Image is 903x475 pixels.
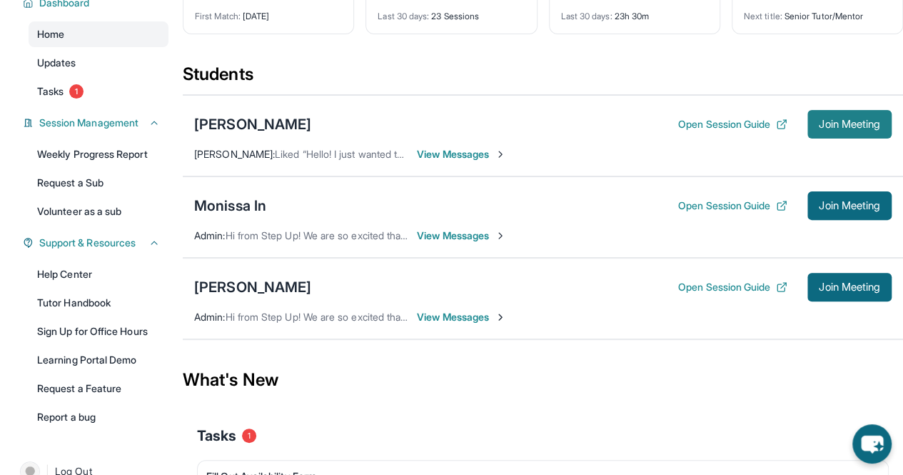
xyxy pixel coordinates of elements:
[275,148,660,160] span: Liked “Hello! I just wanted to let you know that I will start the session at 10:10-11:10pm”
[744,2,891,22] div: Senior Tutor/Mentor
[29,50,168,76] a: Updates
[29,261,168,287] a: Help Center
[495,230,506,241] img: Chevron-Right
[807,273,892,301] button: Join Meeting
[29,141,168,167] a: Weekly Progress Report
[417,229,506,243] span: View Messages
[29,347,168,373] a: Learning Portal Demo
[194,114,311,134] div: [PERSON_NAME]
[242,429,256,443] span: 1
[195,11,241,21] span: First Match :
[194,311,225,323] span: Admin :
[495,311,506,323] img: Chevron-Right
[39,116,138,130] span: Session Management
[195,2,342,22] div: [DATE]
[39,236,136,250] span: Support & Resources
[819,283,880,291] span: Join Meeting
[417,147,506,161] span: View Messages
[807,191,892,220] button: Join Meeting
[29,170,168,196] a: Request a Sub
[378,11,429,21] span: Last 30 days :
[807,110,892,139] button: Join Meeting
[34,236,160,250] button: Support & Resources
[34,116,160,130] button: Session Management
[417,310,506,324] span: View Messages
[678,117,787,131] button: Open Session Guide
[678,199,787,213] button: Open Session Guide
[197,426,236,446] span: Tasks
[194,148,275,160] span: [PERSON_NAME] :
[29,404,168,430] a: Report a bug
[29,21,168,47] a: Home
[495,149,506,160] img: Chevron-Right
[29,290,168,316] a: Tutor Handbook
[852,424,892,464] button: chat-button
[378,2,525,22] div: 23 Sessions
[561,11,612,21] span: Last 30 days :
[819,201,880,210] span: Join Meeting
[183,349,903,411] div: What's New
[29,199,168,224] a: Volunteer as a sub
[819,120,880,129] span: Join Meeting
[29,79,168,104] a: Tasks1
[29,319,168,344] a: Sign Up for Office Hours
[183,63,903,94] div: Students
[744,11,782,21] span: Next title :
[194,277,311,297] div: [PERSON_NAME]
[37,27,64,41] span: Home
[37,84,64,99] span: Tasks
[29,376,168,401] a: Request a Feature
[678,280,787,294] button: Open Session Guide
[69,84,84,99] span: 1
[194,229,225,241] span: Admin :
[561,2,708,22] div: 23h 30m
[194,196,266,216] div: Monissa In
[37,56,76,70] span: Updates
